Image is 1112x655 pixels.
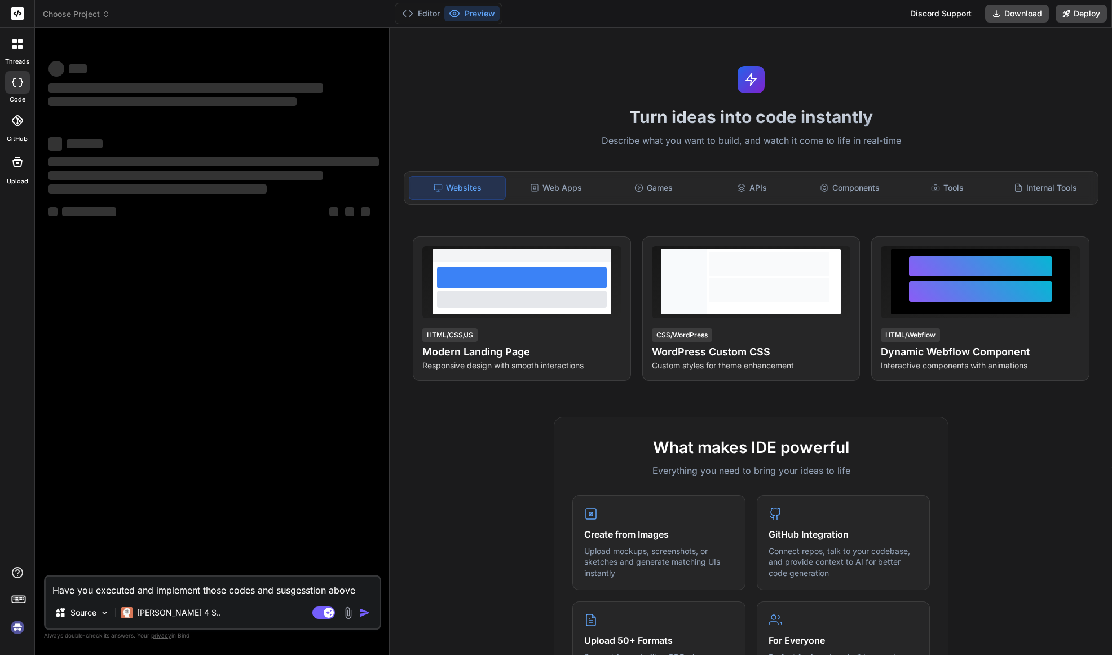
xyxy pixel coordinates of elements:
[48,171,323,180] span: ‌
[881,328,940,342] div: HTML/Webflow
[398,6,444,21] button: Editor
[8,618,27,637] img: signin
[7,177,28,186] label: Upload
[802,176,898,200] div: Components
[881,344,1080,360] h4: Dynamic Webflow Component
[48,207,58,216] span: ‌
[361,207,370,216] span: ‌
[900,176,996,200] div: Tools
[48,137,62,151] span: ‌
[62,207,116,216] span: ‌
[444,6,500,21] button: Preview
[422,344,621,360] h4: Modern Landing Page
[67,139,103,148] span: ‌
[359,607,370,618] img: icon
[769,546,918,579] p: Connect repos, talk to your codebase, and provide context to AI for better code generation
[7,134,28,144] label: GitHub
[48,61,64,77] span: ‌
[584,546,734,579] p: Upload mockups, screenshots, or sketches and generate matching UIs instantly
[10,95,25,104] label: code
[100,608,109,618] img: Pick Models
[43,8,110,20] span: Choose Project
[584,527,734,541] h4: Create from Images
[46,577,380,597] textarea: Have you executed and implement those codes and susgesstion above yet?
[342,606,355,619] img: attachment
[70,607,96,618] p: Source
[5,57,29,67] label: threads
[69,64,87,73] span: ‌
[508,176,604,200] div: Web Apps
[769,527,918,541] h4: GitHub Integration
[606,176,702,200] div: Games
[397,107,1105,127] h1: Turn ideas into code instantly
[345,207,354,216] span: ‌
[422,360,621,371] p: Responsive design with smooth interactions
[48,97,297,106] span: ‌
[881,360,1080,371] p: Interactive components with animations
[137,607,221,618] p: [PERSON_NAME] 4 S..
[584,634,734,647] h4: Upload 50+ Formats
[998,176,1093,200] div: Internal Tools
[985,5,1049,23] button: Download
[652,344,851,360] h4: WordPress Custom CSS
[121,607,133,618] img: Claude 4 Sonnet
[1056,5,1107,23] button: Deploy
[652,328,712,342] div: CSS/WordPress
[903,5,978,23] div: Discord Support
[409,176,506,200] div: Websites
[769,634,918,647] h4: For Everyone
[652,360,851,371] p: Custom styles for theme enhancement
[397,134,1105,148] p: Describe what you want to build, and watch it come to life in real-time
[572,464,930,477] p: Everything you need to bring your ideas to life
[48,157,379,166] span: ‌
[48,184,267,194] span: ‌
[48,83,323,93] span: ‌
[704,176,800,200] div: APIs
[329,207,338,216] span: ‌
[151,632,171,639] span: privacy
[572,436,930,459] h2: What makes IDE powerful
[44,630,381,641] p: Always double-check its answers. Your in Bind
[422,328,478,342] div: HTML/CSS/JS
